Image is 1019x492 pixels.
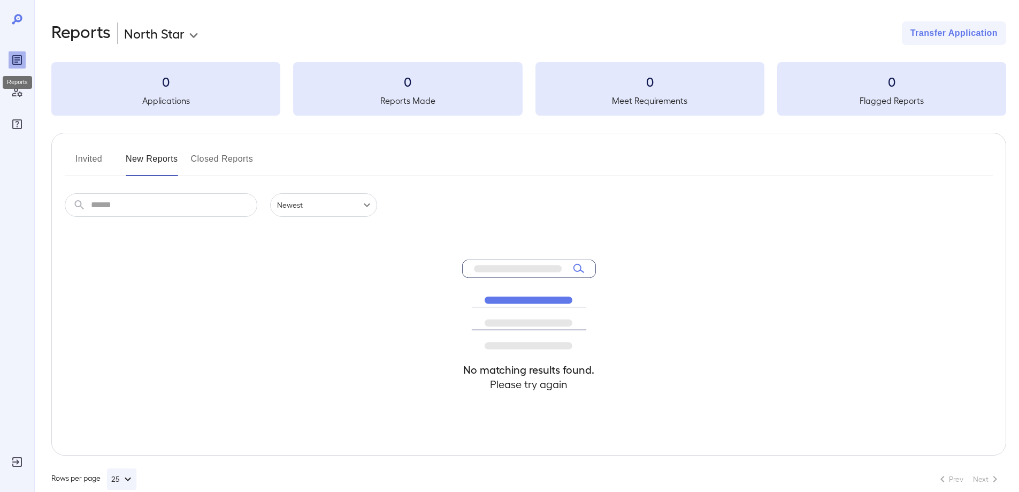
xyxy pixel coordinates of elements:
div: Reports [9,51,26,69]
h4: Please try again [462,377,596,391]
h5: Reports Made [293,94,522,107]
nav: pagination navigation [931,471,1006,488]
h3: 0 [293,73,522,90]
h3: 0 [777,73,1006,90]
summary: 0Applications0Reports Made0Meet Requirements0Flagged Reports [51,62,1006,116]
div: Rows per page [51,468,136,490]
h3: 0 [51,73,280,90]
button: Invited [65,150,113,176]
h5: Flagged Reports [777,94,1006,107]
button: Closed Reports [191,150,254,176]
h5: Applications [51,94,280,107]
div: Manage Users [9,84,26,101]
button: Transfer Application [902,21,1006,45]
button: New Reports [126,150,178,176]
div: Newest [270,193,377,217]
button: 25 [107,468,136,490]
div: Log Out [9,453,26,471]
h3: 0 [535,73,764,90]
div: FAQ [9,116,26,133]
h2: Reports [51,21,111,45]
h5: Meet Requirements [535,94,764,107]
p: North Star [124,25,185,42]
h4: No matching results found. [462,362,596,377]
div: Reports [3,76,32,89]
